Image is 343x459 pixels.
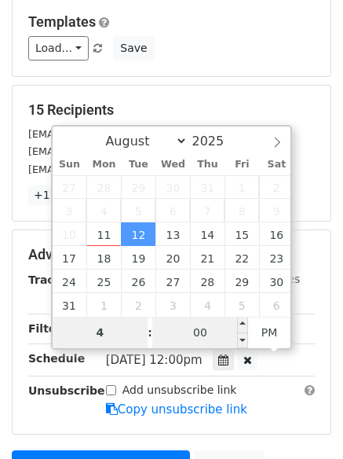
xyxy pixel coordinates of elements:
[86,246,121,270] span: August 18, 2025
[28,274,81,286] strong: Tracking
[190,246,224,270] span: August 21, 2025
[106,353,203,367] span: [DATE] 12:00pm
[148,317,152,348] span: :
[53,317,148,348] input: Hour
[259,175,294,199] span: August 2, 2025
[224,222,259,246] span: August 15, 2025
[224,160,259,170] span: Fri
[121,160,155,170] span: Tue
[28,322,68,335] strong: Filters
[121,246,155,270] span: August 19, 2025
[86,270,121,293] span: August 25, 2025
[265,384,343,459] iframe: Chat Widget
[224,175,259,199] span: August 1, 2025
[53,175,87,199] span: July 27, 2025
[259,199,294,222] span: August 9, 2025
[188,134,244,149] input: Year
[155,175,190,199] span: July 30, 2025
[28,128,206,140] small: [EMAIL_ADDRESS][DOMAIN_NAME],
[190,175,224,199] span: July 31, 2025
[53,199,87,222] span: August 3, 2025
[190,270,224,293] span: August 28, 2025
[121,175,155,199] span: July 29, 2025
[121,270,155,293] span: August 26, 2025
[155,160,190,170] span: Wed
[28,101,315,119] h5: 15 Recipients
[53,293,87,317] span: August 31, 2025
[53,222,87,246] span: August 10, 2025
[86,293,121,317] span: September 1, 2025
[121,293,155,317] span: September 2, 2025
[259,246,294,270] span: August 23, 2025
[155,199,190,222] span: August 6, 2025
[155,222,190,246] span: August 13, 2025
[259,222,294,246] span: August 16, 2025
[190,199,224,222] span: August 7, 2025
[53,270,87,293] span: August 24, 2025
[155,270,190,293] span: August 27, 2025
[190,293,224,317] span: September 4, 2025
[86,175,121,199] span: July 28, 2025
[28,163,203,175] small: [EMAIL_ADDRESS][DOMAIN_NAME]
[28,246,315,263] h5: Advanced
[152,317,248,348] input: Minute
[28,384,105,397] strong: Unsubscribe
[113,36,154,61] button: Save
[224,270,259,293] span: August 29, 2025
[259,293,294,317] span: September 6, 2025
[190,160,224,170] span: Thu
[28,185,94,205] a: +12 more
[121,222,155,246] span: August 12, 2025
[121,199,155,222] span: August 5, 2025
[190,222,224,246] span: August 14, 2025
[28,352,85,365] strong: Schedule
[53,246,87,270] span: August 17, 2025
[106,402,247,417] a: Copy unsubscribe link
[259,160,294,170] span: Sat
[28,13,96,30] a: Templates
[86,222,121,246] span: August 11, 2025
[53,160,87,170] span: Sun
[259,270,294,293] span: August 30, 2025
[28,145,203,157] small: [EMAIL_ADDRESS][DOMAIN_NAME]
[155,246,190,270] span: August 20, 2025
[155,293,190,317] span: September 3, 2025
[224,199,259,222] span: August 8, 2025
[224,246,259,270] span: August 22, 2025
[248,317,291,348] span: Click to toggle
[122,382,237,398] label: Add unsubscribe link
[86,160,121,170] span: Mon
[28,36,89,61] a: Load...
[224,293,259,317] span: September 5, 2025
[86,199,121,222] span: August 4, 2025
